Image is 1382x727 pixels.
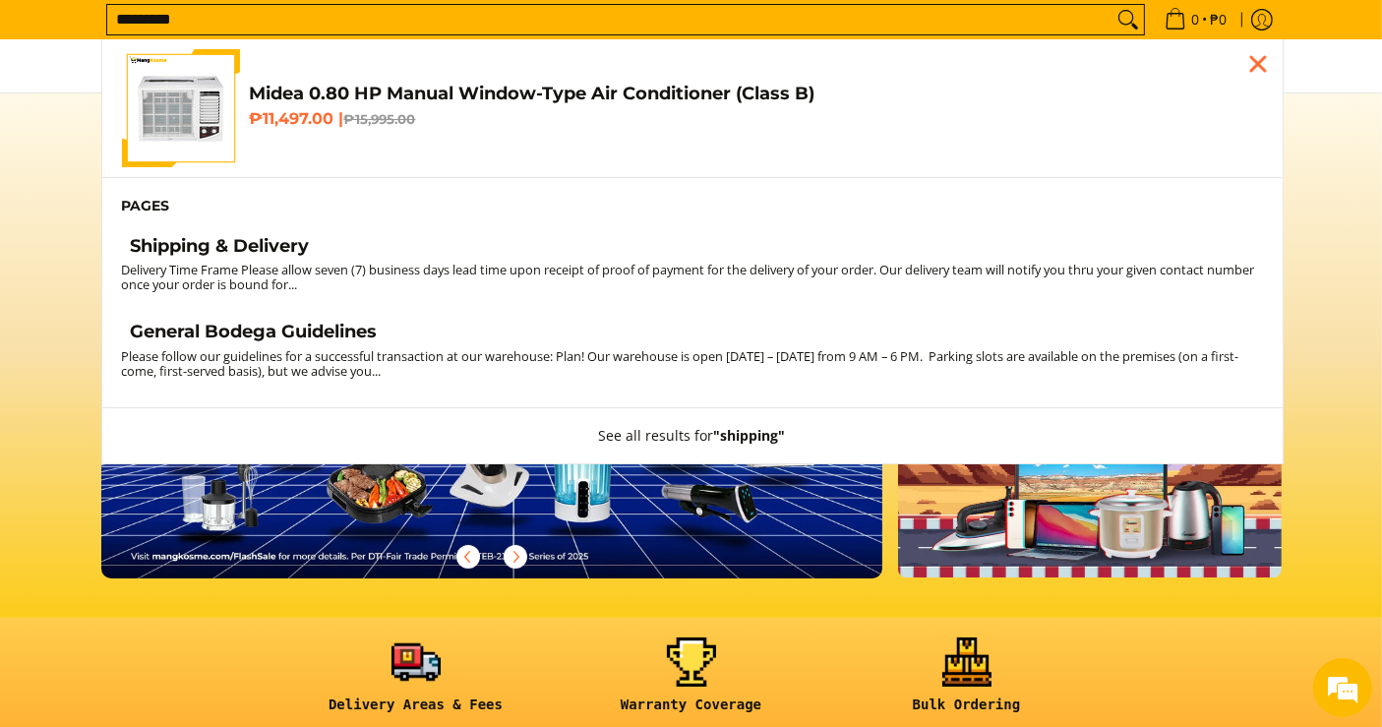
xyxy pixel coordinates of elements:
h4: Midea 0.80 HP Manual Window-Type Air Conditioner (Class B) [250,83,1263,105]
button: Previous [447,535,490,578]
span: 0 [1189,13,1203,27]
h6: ₱11,497.00 | [250,109,1263,129]
h4: General Bodega Guidelines [131,321,378,343]
img: Midea 0.80 HP Manual Window-Type Air Conditioner (Class B) [122,49,240,167]
button: Search [1112,5,1144,34]
h6: Pages [122,198,1263,215]
span: • [1159,9,1233,30]
a: Shipping & Delivery [122,235,1263,263]
button: See all results for"shipping" [579,408,806,463]
strong: "shipping" [714,426,786,445]
a: Midea 0.80 HP Manual Window-Type Air Conditioner (Class B) Midea 0.80 HP Manual Window-Type Air C... [122,49,1263,167]
div: Close pop up [1243,49,1273,79]
small: Please follow our guidelines for a successful transaction at our warehouse: Plan! Our warehouse i... [122,347,1239,380]
button: Next [494,535,537,578]
del: ₱15,995.00 [344,111,416,127]
h4: Shipping & Delivery [131,235,310,258]
a: General Bodega Guidelines [122,321,1263,348]
small: Delivery Time Frame Please allow seven (7) business days lead time upon receipt of proof of payme... [122,261,1255,293]
span: ₱0 [1208,13,1231,27]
